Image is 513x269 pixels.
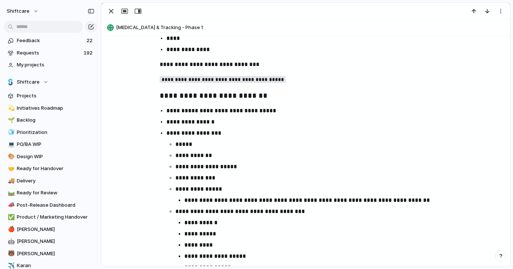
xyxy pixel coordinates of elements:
[4,236,97,247] a: 🤖[PERSON_NAME]
[7,213,14,221] button: ✅
[7,104,14,112] button: 💫
[4,163,97,174] a: 🤝Ready for Handover
[84,49,94,57] span: 192
[4,47,97,59] a: Requests192
[8,249,13,258] div: 🐻
[8,189,13,197] div: 🛤️
[7,189,14,197] button: 🛤️
[4,90,97,101] a: Projects
[4,187,97,198] a: 🛤️Ready for Review
[8,104,13,112] div: 💫
[8,140,13,149] div: 💻
[7,129,14,136] button: 🧊
[105,22,507,34] button: [MEDICAL_DATA] & Tracking - Phase 1
[8,237,13,246] div: 🤖
[4,76,97,88] button: Shiftcare
[8,213,13,222] div: ✅
[4,200,97,211] a: 📣Post-Release Dashboard
[4,139,97,150] a: 💻PO/BA WIP
[8,165,13,173] div: 🤝
[17,129,94,136] span: Prioritization
[3,5,43,17] button: shiftcare
[7,153,14,160] button: 🎨
[7,201,14,209] button: 📣
[17,189,94,197] span: Ready for Review
[17,116,94,124] span: Backlog
[7,165,14,172] button: 🤝
[17,238,94,245] span: [PERSON_NAME]
[4,115,97,126] a: 🌱Backlog
[4,127,97,138] a: 🧊Prioritization
[17,177,94,185] span: Delivery
[17,61,94,69] span: My projects
[17,104,94,112] span: Initiatives Roadmap
[7,177,14,185] button: 🚚
[7,250,14,257] button: 🐻
[17,153,94,160] span: Design WIP
[4,248,97,259] a: 🐻[PERSON_NAME]
[4,103,97,114] a: 💫Initiatives Roadmap
[8,128,13,137] div: 🧊
[8,116,13,125] div: 🌱
[17,141,94,148] span: PO/BA WIP
[4,59,97,71] a: My projects
[116,24,507,31] span: [MEDICAL_DATA] & Tracking - Phase 1
[17,226,94,233] span: [PERSON_NAME]
[17,201,94,209] span: Post-Release Dashboard
[8,176,13,185] div: 🚚
[17,213,94,221] span: Product / Marketing Handover
[8,225,13,234] div: 🍎
[17,78,40,86] span: Shiftcare
[4,212,97,223] a: ✅Product / Marketing Handover
[17,92,94,100] span: Projects
[4,35,97,46] a: Feedback22
[17,250,94,257] span: [PERSON_NAME]
[8,152,13,161] div: 🎨
[7,7,29,15] span: shiftcare
[17,165,94,172] span: Ready for Handover
[7,238,14,245] button: 🤖
[7,116,14,124] button: 🌱
[87,37,94,44] span: 22
[17,37,84,44] span: Feedback
[17,49,81,57] span: Requests
[4,151,97,162] a: 🎨Design WIP
[7,226,14,233] button: 🍎
[4,224,97,235] a: 🍎[PERSON_NAME]
[7,141,14,148] button: 💻
[4,175,97,187] a: 🚚Delivery
[8,201,13,209] div: 📣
